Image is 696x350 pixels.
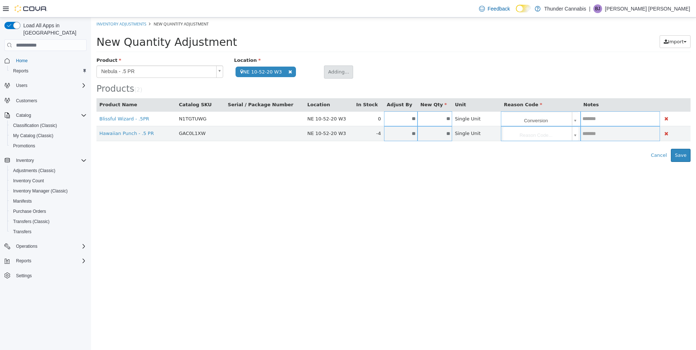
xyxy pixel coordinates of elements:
[13,229,31,235] span: Transfers
[5,66,43,76] span: Products
[63,4,118,9] span: New Quantity Adjustment
[544,4,586,13] p: Thunder Cannabis
[7,66,90,76] button: Reports
[364,84,376,91] button: Unit
[13,168,55,174] span: Adjustments (Classic)
[233,48,262,61] button: Adding...
[13,242,87,251] span: Operations
[7,186,90,196] button: Inventory Manager (Classic)
[8,99,58,104] a: Blissful Wizard - .5PR
[13,256,34,265] button: Reports
[13,111,34,120] button: Catalog
[16,83,27,88] span: Users
[10,121,87,130] span: Classification (Classic)
[16,158,34,163] span: Inventory
[1,80,90,91] button: Users
[7,120,90,131] button: Classification (Classic)
[13,219,50,224] span: Transfers (Classic)
[16,273,32,279] span: Settings
[488,5,510,12] span: Feedback
[5,18,146,31] span: New Quantity Adjustment
[13,111,87,120] span: Catalog
[10,176,87,185] span: Inventory Count
[569,18,600,31] button: Import
[13,96,40,105] a: Customers
[10,166,87,175] span: Adjustments (Classic)
[7,141,90,151] button: Promotions
[7,216,90,227] button: Transfers (Classic)
[412,95,478,109] span: Conversion
[13,81,30,90] button: Users
[13,133,54,139] span: My Catalog (Classic)
[7,227,90,237] button: Transfers
[216,84,240,91] button: Location
[8,84,48,91] button: Product Name
[10,187,71,195] a: Inventory Manager (Classic)
[13,198,32,204] span: Manifests
[137,84,204,91] button: Serial / Package Number
[1,155,90,166] button: Inventory
[13,56,87,65] span: Home
[1,241,90,251] button: Operations
[13,81,87,90] span: Users
[85,109,134,124] td: GAC0L1XW
[329,84,356,90] span: New Qty
[580,131,600,144] button: Save
[412,109,478,124] span: Reason Code...
[10,131,56,140] a: My Catalog (Classic)
[13,271,87,280] span: Settings
[5,40,30,45] span: Product
[13,143,35,149] span: Promotions
[7,131,90,141] button: My Catalog (Classic)
[10,142,38,150] a: Promotions
[216,113,255,119] span: NE 10-52-20 W3
[13,56,31,65] a: Home
[13,271,35,280] a: Settings
[572,97,579,106] button: Delete Product
[7,166,90,176] button: Adjustments (Classic)
[13,123,57,128] span: Classification (Classic)
[1,110,90,120] button: Catalog
[5,48,132,60] a: Nebula - .5 PR
[85,94,134,109] td: N1TGTUWG
[262,109,293,124] td: -4
[10,217,52,226] a: Transfers (Classic)
[5,4,55,9] a: Inventory Adjustments
[595,4,600,13] span: BJ
[262,94,293,109] td: 0
[16,98,37,104] span: Customers
[13,178,44,184] span: Inventory Count
[6,48,122,60] span: Nebula - .5 PR
[13,256,87,265] span: Reports
[7,176,90,186] button: Inventory Count
[46,69,49,76] span: 2
[516,5,531,12] input: Dark Mode
[43,69,51,76] small: ( )
[10,176,47,185] a: Inventory Count
[593,4,602,13] div: Barbara Jimmy
[10,131,87,140] span: My Catalog (Classic)
[13,208,46,214] span: Purchase Orders
[364,113,390,119] span: Single Unit
[13,156,87,165] span: Inventory
[20,22,87,36] span: Load All Apps in [GEOGRAPHIC_DATA]
[10,67,87,75] span: Reports
[1,55,90,66] button: Home
[413,84,451,90] span: Reason Code
[10,166,58,175] a: Adjustments (Classic)
[8,113,63,119] a: Hawaiian Punch - .5 PR
[143,40,170,45] span: Location
[10,227,87,236] span: Transfers
[10,187,87,195] span: Inventory Manager (Classic)
[476,1,513,16] a: Feedback
[364,99,390,104] span: Single Unit
[10,197,35,206] a: Manifests
[605,4,690,13] p: [PERSON_NAME] [PERSON_NAME]
[7,196,90,206] button: Manifests
[88,84,122,91] button: Catalog SKU
[412,95,487,108] a: Conversion
[4,52,87,300] nav: Complex example
[10,217,87,226] span: Transfers (Classic)
[577,21,593,27] span: Import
